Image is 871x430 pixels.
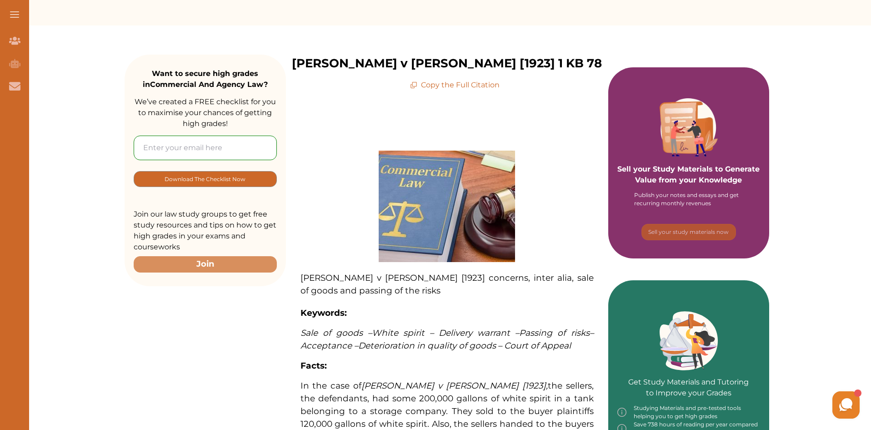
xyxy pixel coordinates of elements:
[628,351,749,399] p: Get Study Materials and Tutoring to Improve your Grades
[134,256,277,272] button: Join
[379,151,515,262] img: Commercial-and-Agency-Law-feature-300x245.jpg
[617,404,761,420] div: Studying Materials and pre-tested tools helping you to get high grades
[361,380,546,391] span: [PERSON_NAME] v [PERSON_NAME] [1923]
[617,138,761,186] p: Sell your Study Materials to Generate Value from your Knowledge
[292,55,602,72] p: [PERSON_NAME] v [PERSON_NAME] [1923] 1 KB 78
[648,228,729,236] p: Sell your study materials now
[300,308,347,318] strong: Keywords:
[498,340,571,351] span: – Court of Appeal
[641,224,736,240] button: [object Object]
[300,360,327,371] strong: Facts:
[135,97,276,128] span: We’ve created a FREE checklist for you to maximise your chances of getting high grades!
[372,328,425,338] span: White spirit
[634,191,743,207] div: Publish your notes and essays and get recurring monthly revenues
[165,174,245,184] p: Download The Checklist Now
[300,328,594,351] span: – Acceptance –
[361,380,548,391] em: ,
[300,328,372,338] span: Sale of goods –
[519,328,589,338] span: Passing of risks
[143,69,268,89] strong: Want to secure high grades in Commercial And Agency Law ?
[358,340,496,351] span: Deterioration in quality of goods
[430,328,520,338] span: – Delivery warrant –
[134,209,277,253] p: Join our law study groups to get free study resources and tips on how to get high grades in your ...
[660,98,718,157] img: Purple card image
[653,389,862,421] iframe: HelpCrunch
[660,311,718,370] img: Green card image
[410,80,500,91] p: Copy the Full Citation
[617,404,626,420] img: info-img
[134,171,277,187] button: [object Object]
[300,273,594,296] span: [PERSON_NAME] v [PERSON_NAME] [1923] concerns, inter alia, sale of goods and passing of the risks
[134,136,277,160] input: Enter your email here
